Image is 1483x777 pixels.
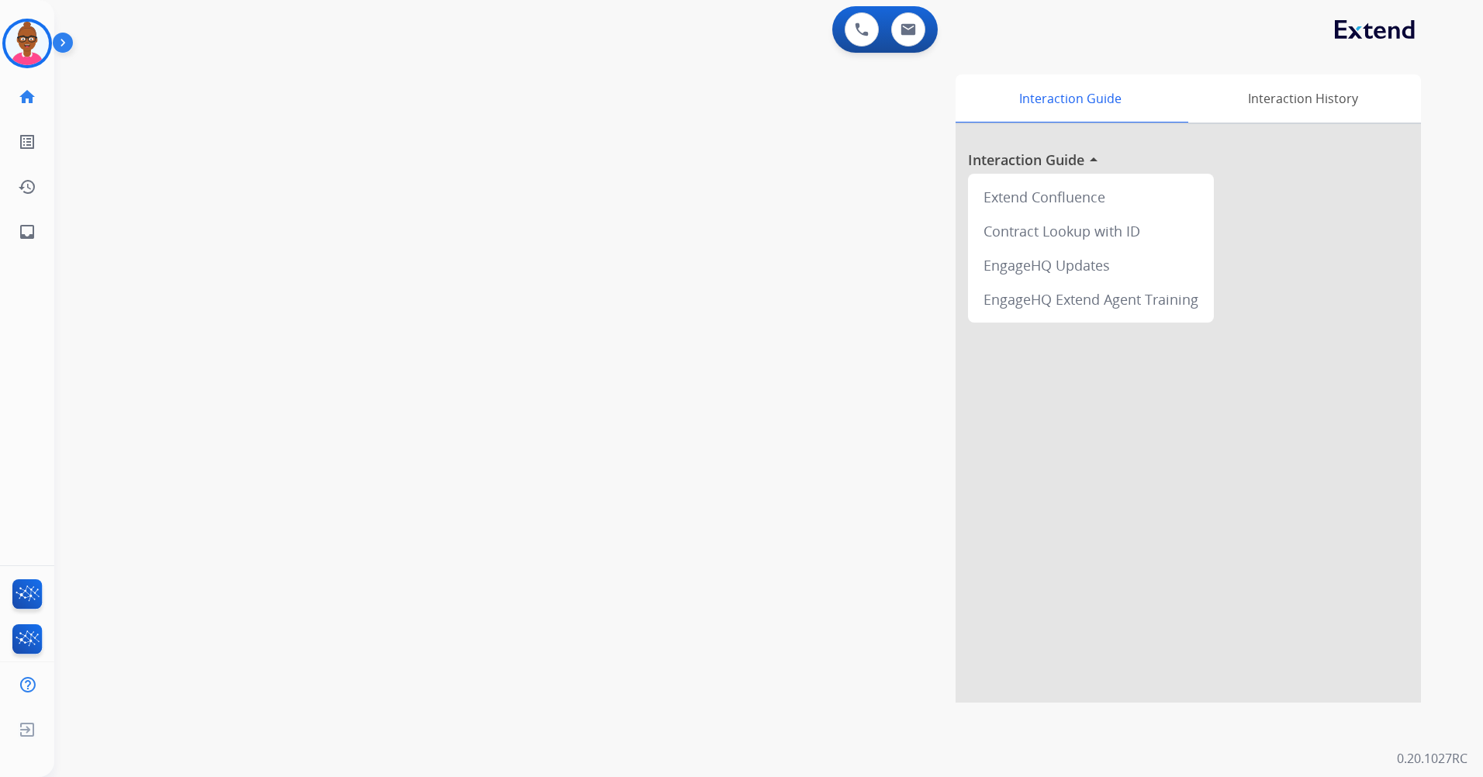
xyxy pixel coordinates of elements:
[18,133,36,151] mat-icon: list_alt
[18,88,36,106] mat-icon: home
[1184,74,1421,123] div: Interaction History
[18,178,36,196] mat-icon: history
[18,223,36,241] mat-icon: inbox
[956,74,1184,123] div: Interaction Guide
[1397,749,1467,768] p: 0.20.1027RC
[974,214,1208,248] div: Contract Lookup with ID
[5,22,49,65] img: avatar
[974,248,1208,282] div: EngageHQ Updates
[974,282,1208,316] div: EngageHQ Extend Agent Training
[974,180,1208,214] div: Extend Confluence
